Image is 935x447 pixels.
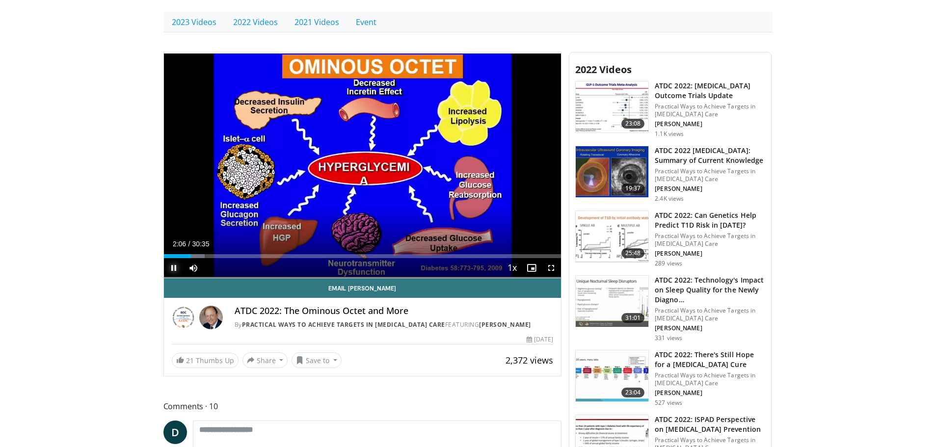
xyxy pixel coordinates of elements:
[655,399,682,407] p: 527 views
[235,306,554,316] h4: ATDC 2022: The Ominous Octet and More
[172,306,195,329] img: Practical Ways to Achieve Targets in Diabetes Care
[575,350,765,407] a: 23:04 ATDC 2022: There's Still Hope for a [MEDICAL_DATA] Cure Practical Ways to Achieve Targets i...
[655,120,765,128] p: [PERSON_NAME]
[163,12,225,32] a: 2023 Videos
[621,313,645,323] span: 31:01
[286,12,347,32] a: 2021 Videos
[575,63,632,76] span: 2022 Videos
[576,276,648,327] img: 0c2aa319-5ae1-4115-93e7-f3ee23894260.150x105_q85_crop-smart_upscale.jpg
[576,146,648,197] img: 6958c5e9-ca20-4d1c-aff7-91a4c562ffe3.150x105_q85_crop-smart_upscale.jpg
[163,400,562,413] span: Comments 10
[621,388,645,397] span: 23:04
[522,258,541,278] button: Enable picture-in-picture mode
[235,320,554,329] div: By FEATURING
[655,389,765,397] p: [PERSON_NAME]
[655,210,765,230] h3: ATDC 2022: Can Genetics Help Predict T1D Risk in [DATE]?
[164,53,561,278] video-js: Video Player
[242,352,288,368] button: Share
[164,258,184,278] button: Pause
[576,81,648,132] img: 46cb8791-2b0a-45d1-976a-5f3c0d9fc0b9.150x105_q85_crop-smart_upscale.jpg
[655,167,765,183] p: Practical Ways to Achieve Targets in [MEDICAL_DATA] Care
[655,415,765,434] h3: ATDC 2022: ISPAD Perspective on [MEDICAL_DATA] Prevention
[655,130,684,138] p: 1.1K views
[655,103,765,118] p: Practical Ways to Achieve Targets in [MEDICAL_DATA] Care
[655,260,682,267] p: 289 views
[655,195,684,203] p: 2.4K views
[621,119,645,129] span: 23:08
[506,354,553,366] span: 2,372 views
[502,258,522,278] button: Playback Rate
[173,240,186,248] span: 2:06
[576,211,648,262] img: b3d1a396-e364-41ca-a633-f0c254659e72.150x105_q85_crop-smart_upscale.jpg
[172,353,239,368] a: 21 Thumbs Up
[655,324,765,332] p: [PERSON_NAME]
[575,81,765,138] a: 23:08 ATDC 2022: [MEDICAL_DATA] Outcome Trials Update Practical Ways to Achieve Targets in [MEDIC...
[621,248,645,258] span: 25:48
[655,146,765,165] h3: ATDC 2022 [MEDICAL_DATA]: Summary of Current Knowledge
[186,356,194,365] span: 21
[655,275,765,305] h3: ATDC 2022: Technology's Impact on Sleep Quality for the Newly Diagno…
[576,350,648,401] img: 9f7d7c55-01ed-451d-b59e-26d97abb6ce6.150x105_q85_crop-smart_upscale.jpg
[199,306,223,329] img: Avatar
[163,421,187,444] a: D
[575,210,765,267] a: 25:48 ATDC 2022: Can Genetics Help Predict T1D Risk in [DATE]? Practical Ways to Achieve Targets ...
[292,352,342,368] button: Save to
[655,350,765,369] h3: ATDC 2022: There's Still Hope for a [MEDICAL_DATA] Cure
[479,320,531,329] a: [PERSON_NAME]
[242,320,445,329] a: Practical Ways to Achieve Targets in [MEDICAL_DATA] Care
[347,12,385,32] a: Event
[655,371,765,387] p: Practical Ways to Achieve Targets in [MEDICAL_DATA] Care
[655,250,765,258] p: [PERSON_NAME]
[527,335,553,344] div: [DATE]
[655,81,765,101] h3: ATDC 2022: [MEDICAL_DATA] Outcome Trials Update
[655,334,682,342] p: 331 views
[192,240,209,248] span: 30:35
[655,232,765,248] p: Practical Ways to Achieve Targets in [MEDICAL_DATA] Care
[655,307,765,322] p: Practical Ways to Achieve Targets in [MEDICAL_DATA] Care
[188,240,190,248] span: /
[164,278,561,298] a: Email [PERSON_NAME]
[541,258,561,278] button: Fullscreen
[621,184,645,193] span: 19:37
[655,185,765,193] p: [PERSON_NAME]
[575,146,765,203] a: 19:37 ATDC 2022 [MEDICAL_DATA]: Summary of Current Knowledge Practical Ways to Achieve Targets in...
[164,254,561,258] div: Progress Bar
[184,258,203,278] button: Mute
[575,275,765,342] a: 31:01 ATDC 2022: Technology's Impact on Sleep Quality for the Newly Diagno… Practical Ways to Ach...
[225,12,286,32] a: 2022 Videos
